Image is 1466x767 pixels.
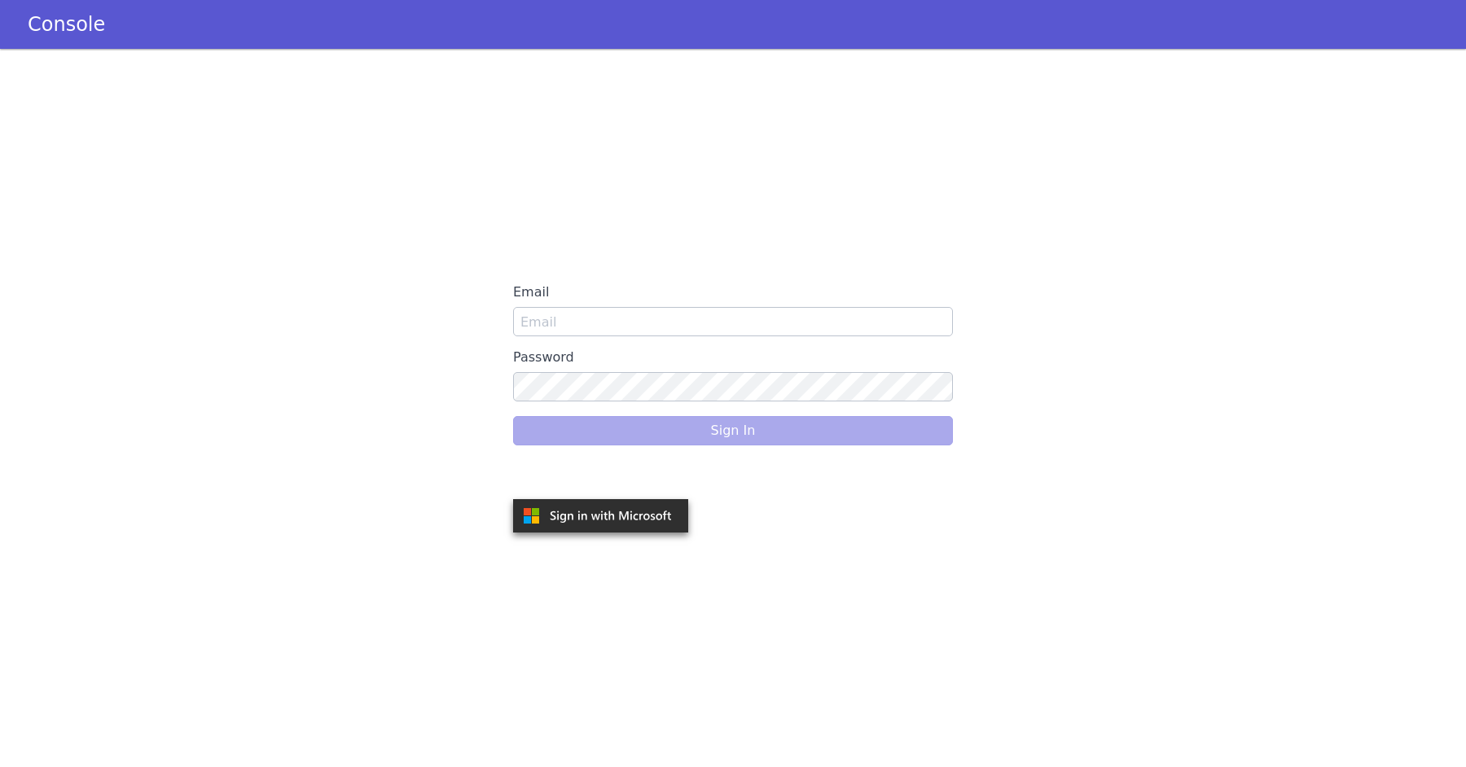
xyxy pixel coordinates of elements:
[8,13,125,36] a: Console
[513,278,953,307] label: Email
[513,307,953,336] input: Email
[505,458,700,494] iframe: Sign in with Google Button
[513,343,953,372] label: Password
[513,499,688,533] img: azure.svg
